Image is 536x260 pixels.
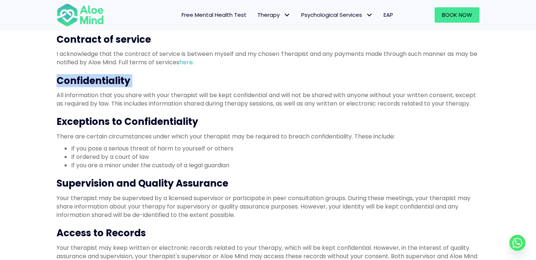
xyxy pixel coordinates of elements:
[384,11,393,19] span: EAP
[281,10,292,20] span: Therapy: submenu
[179,58,193,66] a: here
[57,3,104,27] img: Aloe mind Logo
[57,33,479,46] h3: Contract of service
[378,7,399,23] a: EAP
[57,226,479,240] h3: Access to Records
[71,161,479,169] li: If you are a minor under the custody of a legal guardian
[71,153,479,161] li: If ordered by a court of law
[57,91,479,108] p: All information that you share with your therapist will be kept confidential and will not be shar...
[57,177,479,190] h3: Supervision and Quality Assurance
[57,50,479,66] p: I acknowledge that the contract of service is between myself and my chosen Therapist and any paym...
[509,235,525,251] a: Whatsapp
[57,132,479,141] p: There are certain circumstances under which your therapist may be required to breach confidential...
[57,194,479,219] p: Your therapist may be supervised by a licensed supervisor or participate in peer consultation gro...
[57,74,479,87] h3: Confidentiality
[176,7,252,23] a: Free Mental Health Test
[252,7,296,23] a: TherapyTherapy: submenu
[113,7,399,23] nav: Menu
[71,144,479,153] li: If you pose a serious threat of harm to yourself or others
[364,10,374,20] span: Psychological Services: submenu
[296,7,378,23] a: Psychological ServicesPsychological Services: submenu
[182,11,246,19] span: Free Mental Health Test
[301,11,373,19] span: Psychological Services
[257,11,290,19] span: Therapy
[57,115,479,128] h3: Exceptions to Confidentiality
[442,11,472,19] span: Book Now
[435,7,479,23] a: Book Now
